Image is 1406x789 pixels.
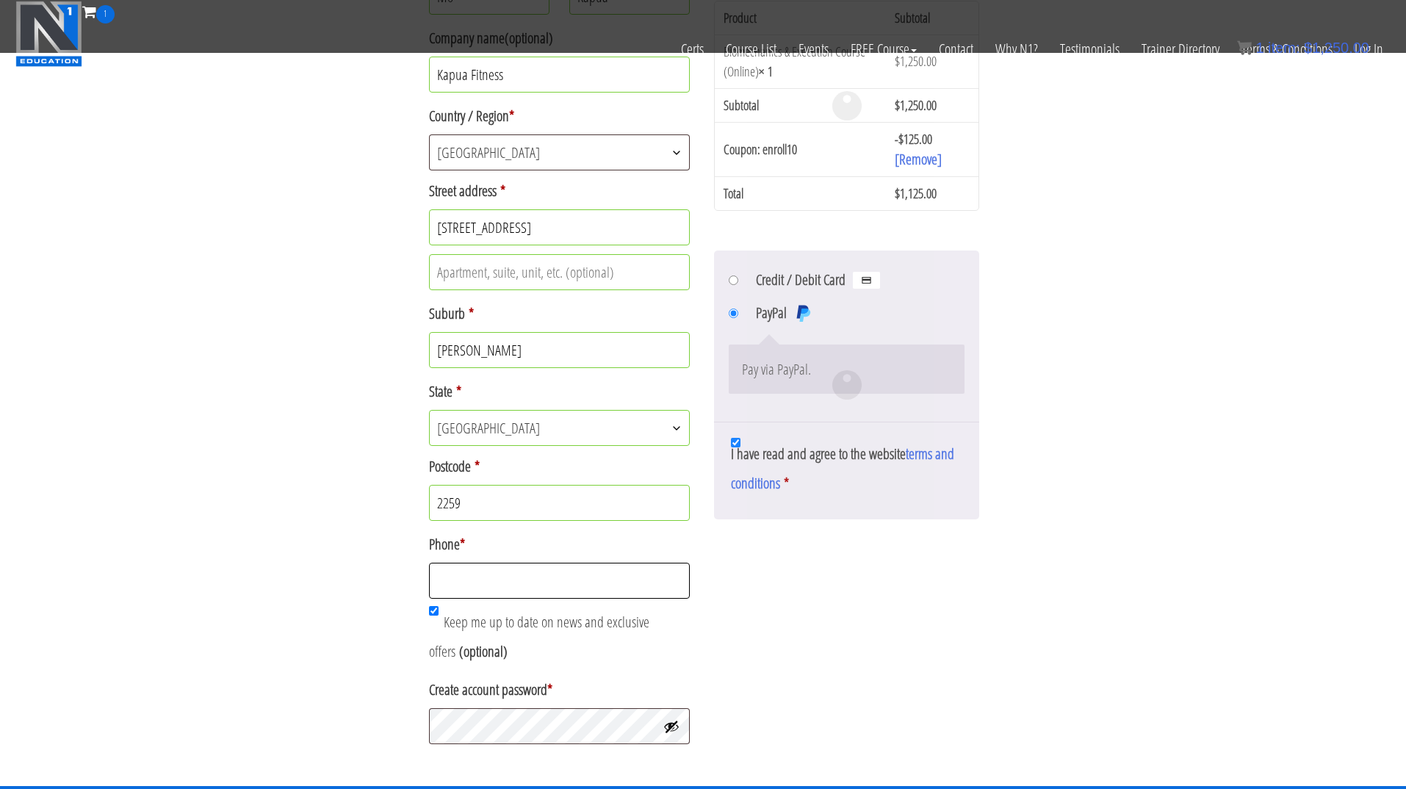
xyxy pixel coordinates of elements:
[1304,40,1312,56] span: $
[928,24,984,75] a: Contact
[429,606,439,616] input: Keep me up to date on news and exclusive offers (optional)
[429,176,690,206] label: Street address
[429,612,649,661] span: Keep me up to date on news and exclusive offers
[429,134,690,170] span: Country / Region
[1344,24,1394,75] a: Log In
[840,24,928,75] a: FREE Course
[715,24,787,75] a: Course List
[429,299,690,328] label: Suburb
[787,24,840,75] a: Events
[429,410,690,446] span: State
[714,524,979,664] iframe: PayPal
[429,452,690,481] label: Postcode
[984,24,1049,75] a: Why N1?
[663,718,679,735] button: Show password
[1237,40,1252,55] img: icon11.png
[430,135,689,170] span: Australia
[96,5,115,24] span: 1
[1049,24,1131,75] a: Testimonials
[15,1,82,67] img: n1-education
[1237,40,1369,56] a: 1 item: $1,250.00
[1230,24,1344,75] a: Terms & Conditions
[670,24,715,75] a: Certs
[1268,40,1299,56] span: item:
[429,530,690,559] label: Phone
[459,641,508,661] span: (optional)
[1255,40,1263,56] span: 1
[429,675,690,705] label: Create account password
[429,209,690,245] input: House number and street name
[429,377,690,406] label: State
[429,101,690,131] label: Country / Region
[430,411,689,445] span: New South Wales
[1304,40,1369,56] bdi: 1,250.00
[1131,24,1230,75] a: Trainer Directory
[429,254,690,290] input: Apartment, suite, unit, etc. (optional)
[82,1,115,21] a: 1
